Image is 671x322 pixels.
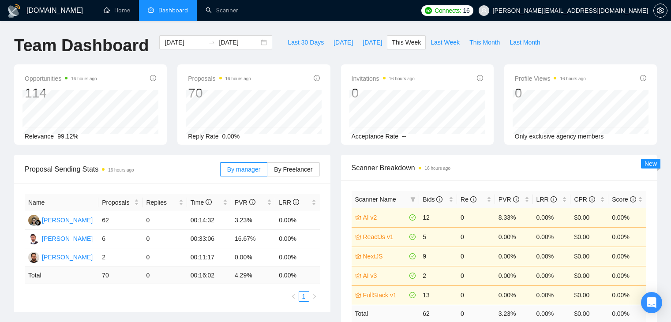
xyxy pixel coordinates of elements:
input: End date [219,37,259,47]
td: 0 [457,285,495,305]
span: crown [355,214,361,221]
button: Last Week [426,35,465,49]
span: info-circle [551,196,557,202]
span: Invitations [352,73,415,84]
button: right [309,291,320,302]
img: ES [28,215,39,226]
time: 16 hours ago [560,76,585,81]
span: Time [191,199,212,206]
span: check-circle [409,234,416,240]
td: 0 [457,266,495,285]
th: Replies [142,194,187,211]
td: 0 [457,227,495,247]
span: filter [409,193,417,206]
span: Proposals [102,198,132,207]
td: 00:16:02 [187,267,231,284]
a: ReactJs v1 [363,232,408,242]
span: PVR [499,196,519,203]
button: Last 30 Days [283,35,329,49]
img: gigradar-bm.png [35,220,41,226]
td: 62 [419,305,457,322]
span: [DATE] [334,37,353,47]
span: user [481,7,487,14]
span: check-circle [409,292,416,298]
span: check-circle [409,253,416,259]
span: Proposals [188,73,251,84]
button: setting [653,4,667,18]
td: 13 [419,285,457,305]
div: 0 [352,85,415,101]
td: 4.29 % [231,267,275,284]
span: Proposal Sending Stats [25,164,220,175]
td: 0 [142,248,187,267]
span: 16 [463,6,470,15]
li: Next Page [309,291,320,302]
td: 9 [419,247,457,266]
td: 00:33:06 [187,230,231,248]
span: CPR [574,196,595,203]
td: 0 [457,247,495,266]
span: [DATE] [363,37,382,47]
a: 1 [299,292,309,301]
td: 0.00% [495,227,533,247]
a: FullStack v1 [363,290,408,300]
td: 0.00% [275,230,319,248]
span: crown [355,273,361,279]
a: searchScanner [206,7,238,14]
time: 16 hours ago [389,76,415,81]
span: Last Month [510,37,540,47]
span: crown [355,234,361,240]
span: info-circle [630,196,636,202]
span: info-circle [470,196,476,202]
span: PVR [235,199,255,206]
td: 0.00% [275,248,319,267]
span: This Week [392,37,421,47]
span: By Freelancer [274,166,312,173]
button: left [288,291,299,302]
span: crown [355,292,361,298]
td: 0 [457,305,495,322]
a: ES[PERSON_NAME] [28,216,93,223]
td: Total [352,305,420,322]
td: $0.00 [570,247,608,266]
td: 12 [419,208,457,227]
button: [DATE] [329,35,358,49]
span: Reply Rate [188,133,218,140]
span: check-circle [409,273,416,279]
a: NextJS [363,251,408,261]
div: [PERSON_NAME] [42,215,93,225]
span: Bids [423,196,442,203]
td: 0.00% [533,247,571,266]
button: [DATE] [358,35,387,49]
td: 0.00% [608,247,646,266]
td: 00:14:32 [187,211,231,230]
td: 0.00% [608,266,646,285]
time: 16 hours ago [108,168,134,172]
time: 16 hours ago [71,76,97,81]
td: 0.00% [495,285,533,305]
button: This Month [465,35,505,49]
span: Last 30 Days [288,37,324,47]
span: info-circle [249,199,255,205]
td: $0.00 [570,208,608,227]
span: crown [355,253,361,259]
span: Dashboard [158,7,188,14]
li: Previous Page [288,291,299,302]
td: 3.23 % [495,305,533,322]
span: dashboard [148,7,154,13]
span: Scanner Breakdown [352,162,647,173]
span: info-circle [513,196,519,202]
span: info-circle [293,199,299,205]
td: 0.00% [533,208,571,227]
span: info-circle [314,75,320,81]
time: 16 hours ago [225,76,251,81]
a: setting [653,7,667,14]
span: info-circle [436,196,442,202]
td: 8.33% [495,208,533,227]
span: Opportunities [25,73,97,84]
td: 5 [419,227,457,247]
td: 62 [98,211,142,230]
span: By manager [227,166,260,173]
td: $0.00 [570,227,608,247]
td: 3.23% [231,211,275,230]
